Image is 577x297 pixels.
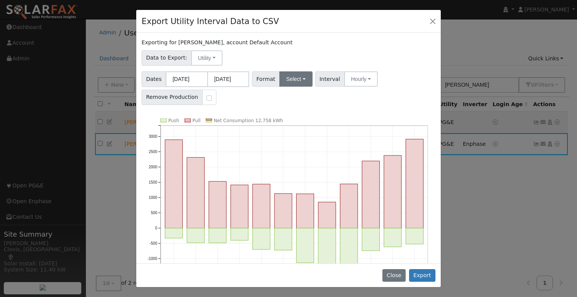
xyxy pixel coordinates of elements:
[274,228,292,250] rect: onclick=""
[142,90,203,105] span: Remove Production
[427,16,438,26] button: Close
[142,71,166,87] span: Dates
[231,228,248,240] rect: onclick=""
[165,228,183,238] rect: onclick=""
[191,50,222,66] button: Utility
[409,269,435,282] button: Export
[384,155,401,228] rect: onclick=""
[253,184,270,228] rect: onclick=""
[149,165,158,169] text: 2000
[279,71,313,87] button: Select
[253,228,270,249] rect: onclick=""
[384,228,401,247] rect: onclick=""
[187,157,205,228] rect: onclick=""
[274,194,292,228] rect: onclick=""
[155,226,158,230] text: 0
[297,228,314,263] rect: onclick=""
[192,118,200,123] text: Pull
[406,228,424,244] rect: onclick=""
[149,180,158,184] text: 1500
[344,71,378,87] button: Hourly
[318,228,336,274] rect: onclick=""
[231,185,248,228] rect: onclick=""
[340,184,358,228] rect: onclick=""
[149,195,158,200] text: 1000
[168,118,179,123] text: Push
[149,134,158,139] text: 3000
[142,39,292,47] label: Exporting for [PERSON_NAME], account Default Account
[151,211,157,215] text: 500
[406,139,424,228] rect: onclick=""
[315,71,345,87] span: Interval
[209,228,226,243] rect: onclick=""
[142,15,279,27] h4: Export Utility Interval Data to CSV
[150,241,157,245] text: -500
[340,228,358,266] rect: onclick=""
[149,150,158,154] text: 2500
[362,161,380,228] rect: onclick=""
[165,140,183,228] rect: onclick=""
[318,202,336,228] rect: onclick=""
[382,269,406,282] button: Close
[362,228,380,250] rect: onclick=""
[214,118,283,123] text: Net Consumption 12,758 kWh
[148,257,158,261] text: -1000
[297,194,314,228] rect: onclick=""
[252,71,280,87] span: Format
[142,50,192,66] span: Data to Export:
[209,181,226,228] rect: onclick=""
[187,228,205,242] rect: onclick=""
